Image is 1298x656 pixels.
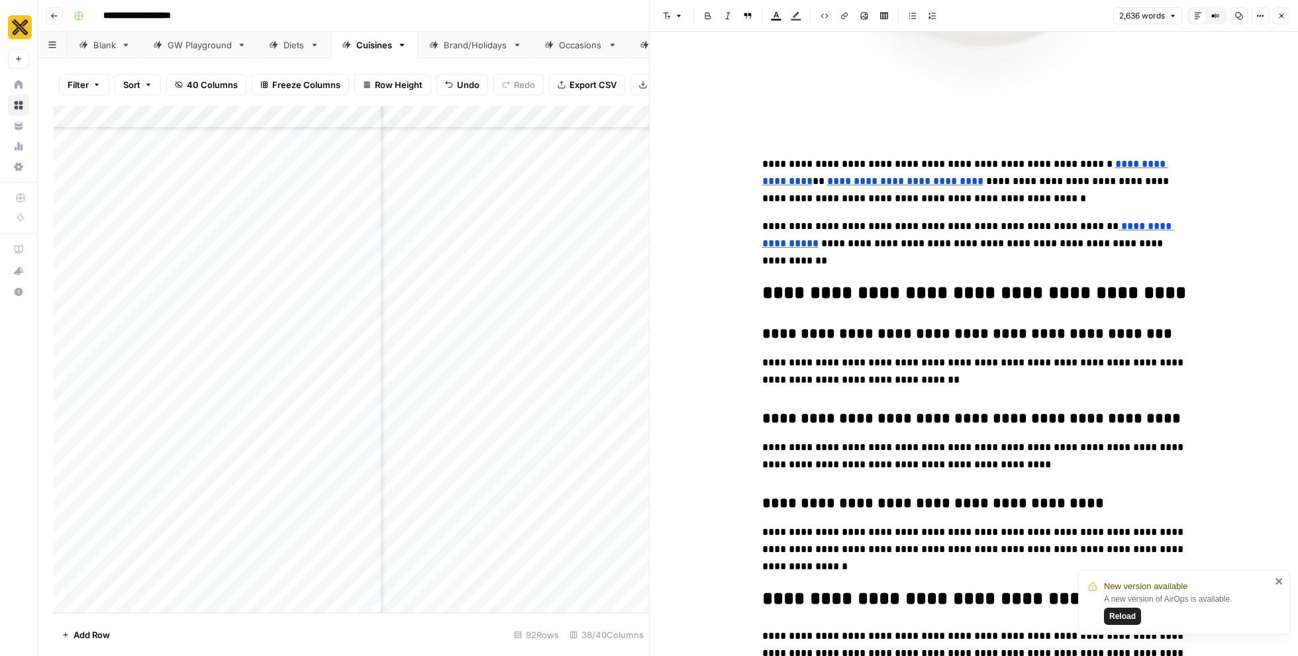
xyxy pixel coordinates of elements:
[1104,580,1187,593] span: New version available
[8,11,29,44] button: Workspace: CookUnity
[8,74,29,95] a: Home
[59,74,109,95] button: Filter
[252,74,349,95] button: Freeze Columns
[74,628,110,641] span: Add Row
[93,38,116,52] div: Blank
[1109,610,1136,622] span: Reload
[444,38,507,52] div: Brand/Holidays
[8,15,32,39] img: CookUnity Logo
[142,32,258,58] a: GW Playground
[354,74,431,95] button: Row Height
[68,32,142,58] a: Blank
[564,624,649,645] div: 38/40 Columns
[1104,593,1271,625] div: A new version of AirOps is available.
[436,74,488,95] button: Undo
[8,115,29,136] a: Your Data
[115,74,161,95] button: Sort
[375,78,423,91] span: Row Height
[54,624,118,645] button: Add Row
[457,78,479,91] span: Undo
[559,38,603,52] div: Occasions
[1113,7,1183,24] button: 2,636 words
[8,260,29,281] button: What's new?
[272,78,340,91] span: Freeze Columns
[187,78,238,91] span: 40 Columns
[8,136,29,157] a: Usage
[168,38,232,52] div: GW Playground
[68,78,89,91] span: Filter
[8,156,29,177] a: Settings
[283,38,305,52] div: Diets
[9,261,28,281] div: What's new?
[356,38,392,52] div: Cuisines
[1119,10,1165,22] span: 2,636 words
[549,74,625,95] button: Export CSV
[8,281,29,303] button: Help + Support
[570,78,617,91] span: Export CSV
[258,32,330,58] a: Diets
[514,78,535,91] span: Redo
[123,78,140,91] span: Sort
[533,32,628,58] a: Occasions
[628,32,726,58] a: Campaigns
[509,624,564,645] div: 92 Rows
[418,32,533,58] a: Brand/Holidays
[8,239,29,260] a: AirOps Academy
[493,74,544,95] button: Redo
[330,32,418,58] a: Cuisines
[8,95,29,116] a: Browse
[166,74,246,95] button: 40 Columns
[1275,576,1284,586] button: close
[1104,608,1141,625] button: Reload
